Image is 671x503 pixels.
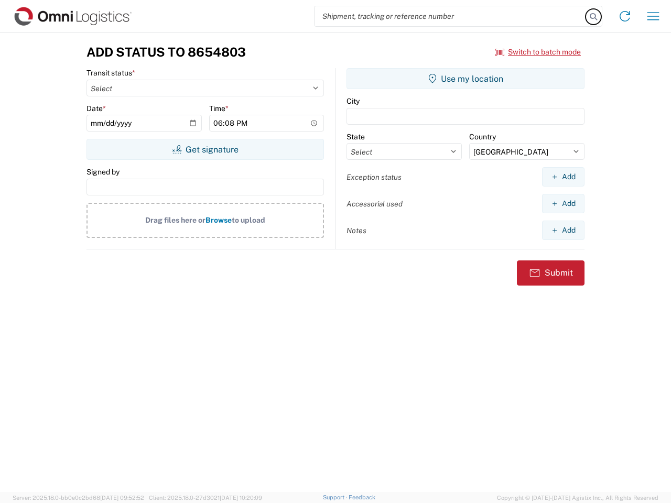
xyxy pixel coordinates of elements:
[542,167,585,187] button: Add
[517,260,585,286] button: Submit
[347,96,360,106] label: City
[220,495,262,501] span: [DATE] 10:20:09
[149,495,262,501] span: Client: 2025.18.0-27d3021
[495,43,581,61] button: Switch to batch mode
[86,68,135,78] label: Transit status
[315,6,586,26] input: Shipment, tracking or reference number
[542,194,585,213] button: Add
[497,493,658,502] span: Copyright © [DATE]-[DATE] Agistix Inc., All Rights Reserved
[469,132,496,141] label: Country
[542,221,585,240] button: Add
[347,199,403,209] label: Accessorial used
[100,495,144,501] span: [DATE] 09:52:52
[13,495,144,501] span: Server: 2025.18.0-bb0e0c2bd68
[205,216,232,224] span: Browse
[86,45,246,60] h3: Add Status to 8654803
[86,167,120,177] label: Signed by
[347,172,402,182] label: Exception status
[349,494,375,500] a: Feedback
[323,494,349,500] a: Support
[232,216,265,224] span: to upload
[86,104,106,113] label: Date
[145,216,205,224] span: Drag files here or
[347,226,366,235] label: Notes
[347,132,365,141] label: State
[347,68,585,89] button: Use my location
[209,104,229,113] label: Time
[86,139,324,160] button: Get signature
